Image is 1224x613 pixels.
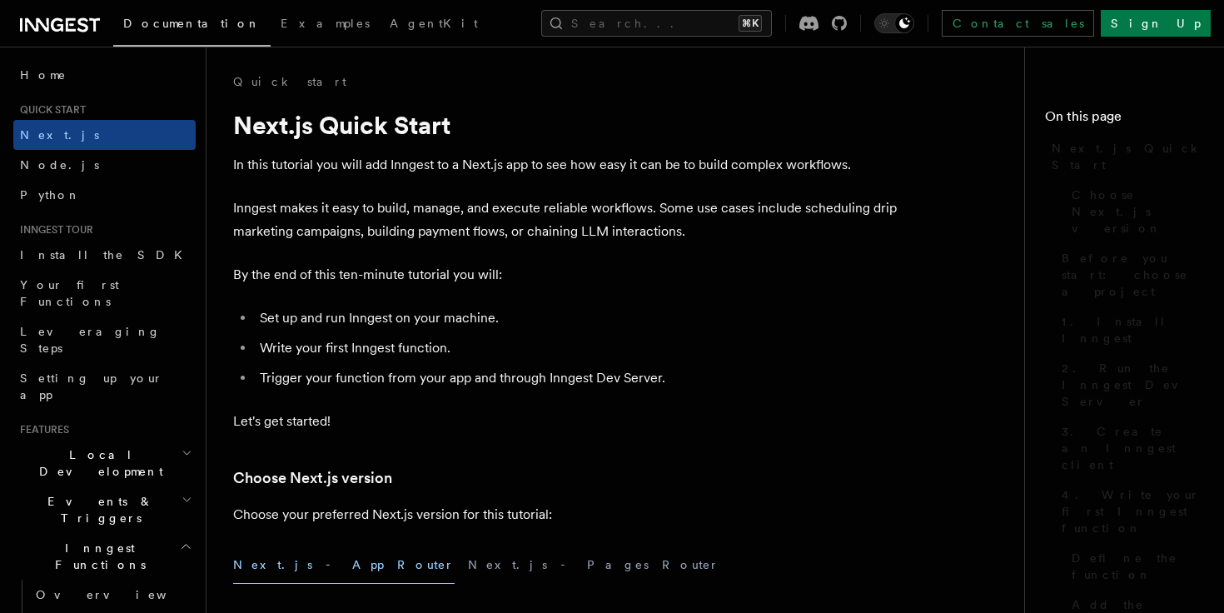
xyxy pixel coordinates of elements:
h4: On this page [1045,107,1204,133]
a: 2. Run the Inngest Dev Server [1055,353,1204,416]
span: AgentKit [390,17,478,30]
span: Next.js [20,128,99,142]
a: Sign Up [1101,10,1211,37]
span: Inngest Functions [13,540,180,573]
p: Let's get started! [233,410,899,433]
span: Install the SDK [20,248,192,262]
a: Contact sales [942,10,1094,37]
span: 1. Install Inngest [1062,313,1204,346]
a: Setting up your app [13,363,196,410]
a: 1. Install Inngest [1055,306,1204,353]
span: Home [20,67,67,83]
a: Define the function [1065,543,1204,590]
span: Overview [36,588,207,601]
button: Search...⌘K [541,10,772,37]
a: Leveraging Steps [13,316,196,363]
span: Choose Next.js version [1072,187,1204,237]
span: Events & Triggers [13,493,182,526]
span: Before you start: choose a project [1062,250,1204,300]
a: Your first Functions [13,270,196,316]
p: In this tutorial you will add Inngest to a Next.js app to see how easy it can be to build complex... [233,153,899,177]
button: Inngest Functions [13,533,196,580]
a: Home [13,60,196,90]
span: Define the function [1072,550,1204,583]
a: Python [13,180,196,210]
li: Write your first Inngest function. [255,336,899,360]
a: Examples [271,5,380,45]
a: Quick start [233,73,346,90]
a: Overview [29,580,196,610]
span: Examples [281,17,370,30]
a: Choose Next.js version [233,466,392,490]
a: AgentKit [380,5,488,45]
a: Install the SDK [13,240,196,270]
span: Python [20,188,81,202]
a: Node.js [13,150,196,180]
a: Next.js [13,120,196,150]
button: Next.js - App Router [233,546,455,584]
span: Setting up your app [20,371,163,401]
span: 3. Create an Inngest client [1062,423,1204,473]
kbd: ⌘K [739,15,762,32]
span: Documentation [123,17,261,30]
a: Next.js Quick Start [1045,133,1204,180]
p: Choose your preferred Next.js version for this tutorial: [233,503,899,526]
h1: Next.js Quick Start [233,110,899,140]
p: By the end of this ten-minute tutorial you will: [233,263,899,287]
span: Local Development [13,446,182,480]
button: Toggle dark mode [874,13,914,33]
li: Set up and run Inngest on your machine. [255,306,899,330]
span: Inngest tour [13,223,93,237]
span: Next.js Quick Start [1052,140,1204,173]
button: Next.js - Pages Router [468,546,719,584]
span: 2. Run the Inngest Dev Server [1062,360,1204,410]
p: Inngest makes it easy to build, manage, and execute reliable workflows. Some use cases include sc... [233,197,899,243]
a: Choose Next.js version [1065,180,1204,243]
span: Leveraging Steps [20,325,161,355]
a: Before you start: choose a project [1055,243,1204,306]
span: Your first Functions [20,278,119,308]
span: 4. Write your first Inngest function [1062,486,1204,536]
span: Node.js [20,158,99,172]
span: Quick start [13,103,86,117]
li: Trigger your function from your app and through Inngest Dev Server. [255,366,899,390]
button: Events & Triggers [13,486,196,533]
button: Local Development [13,440,196,486]
a: Documentation [113,5,271,47]
a: 4. Write your first Inngest function [1055,480,1204,543]
span: Features [13,423,69,436]
a: 3. Create an Inngest client [1055,416,1204,480]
